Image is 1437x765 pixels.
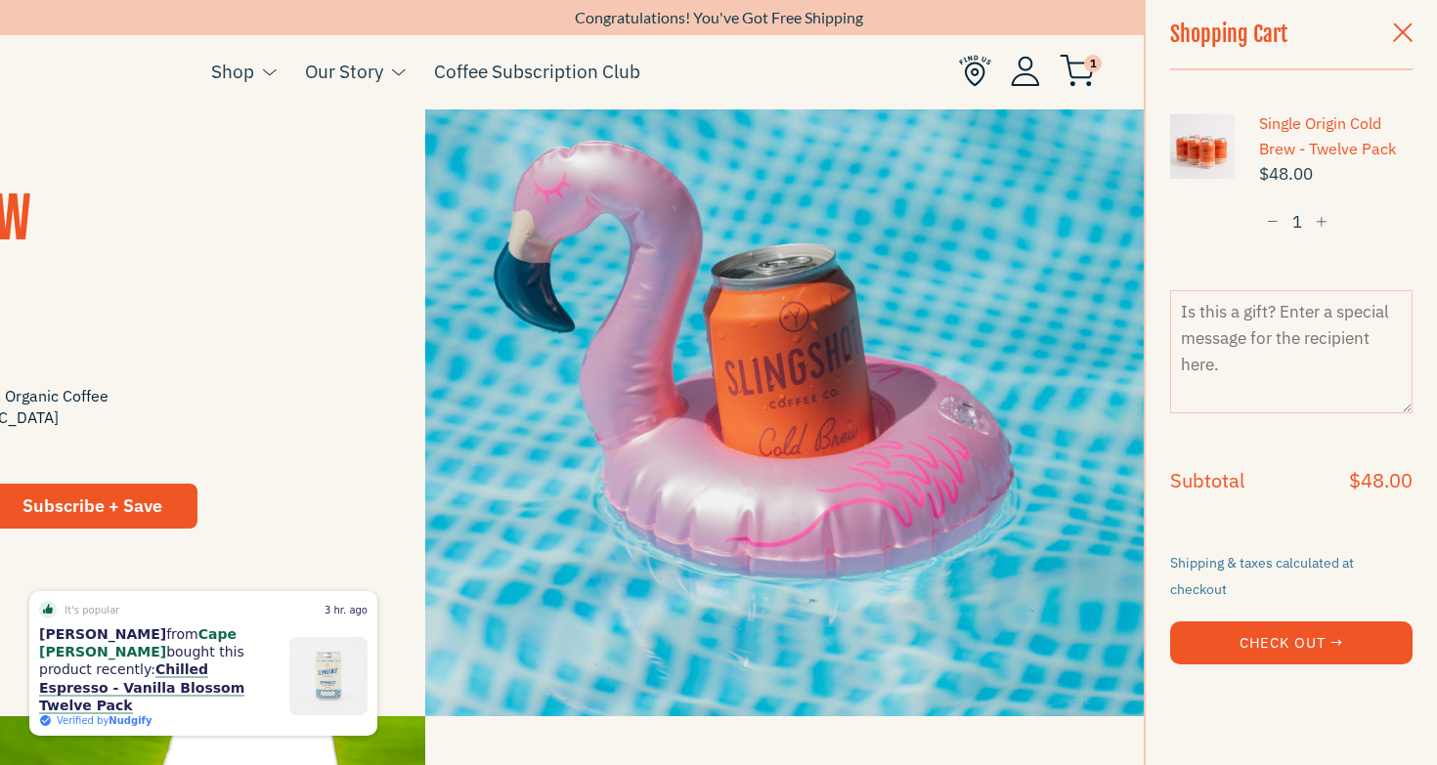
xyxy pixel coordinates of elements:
[1060,60,1095,83] a: 1
[1084,55,1102,72] span: 1
[1170,621,1413,664] button: Check Out →
[1170,471,1244,490] h4: Subtotal
[1259,161,1413,188] span: $48.00
[1170,554,1354,598] small: Shipping & taxes calculated at checkout
[22,494,162,517] span: Subscribe + Save
[305,57,383,86] a: Our Story
[1060,55,1095,87] img: cart
[959,55,991,87] img: Find Us
[434,57,640,86] a: Coffee Subscription Club
[1259,204,1335,240] input: quantity
[211,57,254,86] a: Shop
[1349,471,1413,490] h4: $48.00
[1011,56,1040,86] img: Account
[1170,696,1413,739] iframe: PayPal-paypal
[1259,111,1413,161] a: Single Origin Cold Brew - Twelve Pack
